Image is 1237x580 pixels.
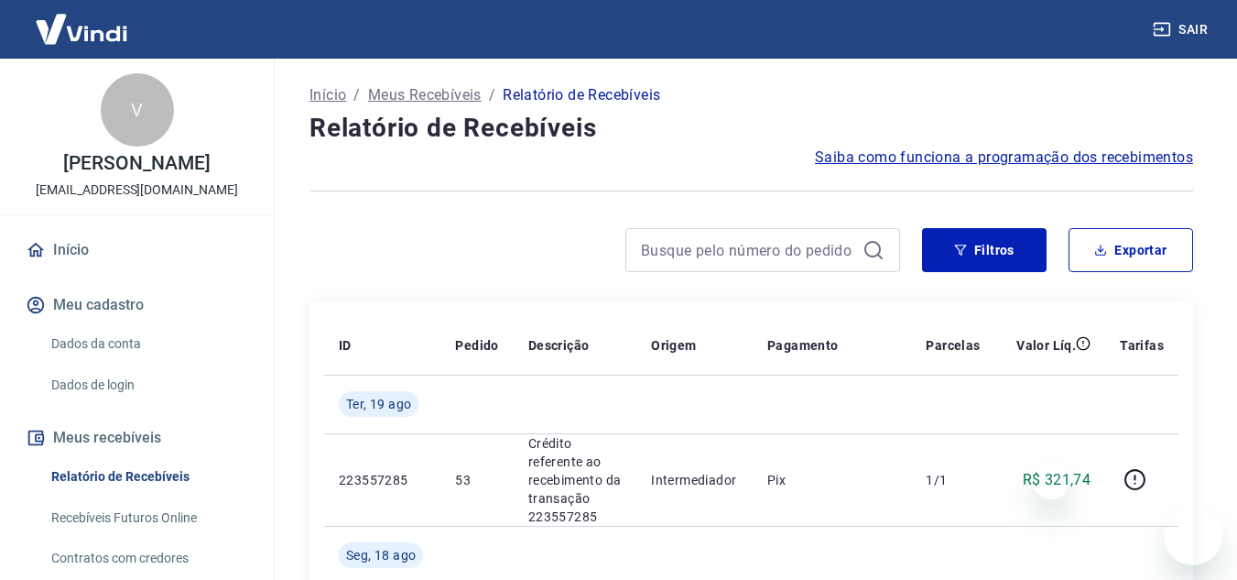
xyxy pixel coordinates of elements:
[339,471,426,489] p: 223557285
[651,336,696,355] p: Origem
[528,336,590,355] p: Descrição
[767,336,839,355] p: Pagamento
[353,84,360,106] p: /
[309,84,346,106] a: Início
[926,471,980,489] p: 1/1
[1149,13,1215,47] button: Sair
[44,540,252,577] a: Contratos com credores
[346,546,416,564] span: Seg, 18 ago
[641,236,855,264] input: Busque pelo número do pedido
[1069,228,1193,272] button: Exportar
[101,73,174,147] div: V
[1164,507,1222,565] iframe: Botão para abrir a janela de mensagens
[767,471,896,489] p: Pix
[528,434,622,526] p: Crédito referente ao recebimento da transação 223557285
[1016,336,1076,355] p: Valor Líq.
[1120,336,1164,355] p: Tarifas
[44,325,252,363] a: Dados da conta
[651,471,738,489] p: Intermediador
[455,471,498,489] p: 53
[1023,469,1091,491] p: R$ 321,74
[1033,463,1069,499] iframe: Fechar mensagem
[489,84,495,106] p: /
[455,336,498,355] p: Pedido
[22,418,252,458] button: Meus recebíveis
[44,499,252,537] a: Recebíveis Futuros Online
[309,110,1193,147] h4: Relatório de Recebíveis
[368,84,482,106] a: Meus Recebíveis
[63,154,210,173] p: [PERSON_NAME]
[339,336,352,355] p: ID
[922,228,1047,272] button: Filtros
[22,1,141,57] img: Vindi
[44,458,252,496] a: Relatório de Recebíveis
[926,336,980,355] p: Parcelas
[36,181,238,200] p: [EMAIL_ADDRESS][DOMAIN_NAME]
[346,395,411,413] span: Ter, 19 ago
[22,230,252,270] a: Início
[44,367,252,404] a: Dados de login
[815,147,1193,169] a: Saiba como funciona a programação dos recebimentos
[22,285,252,325] button: Meu cadastro
[503,84,660,106] p: Relatório de Recebíveis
